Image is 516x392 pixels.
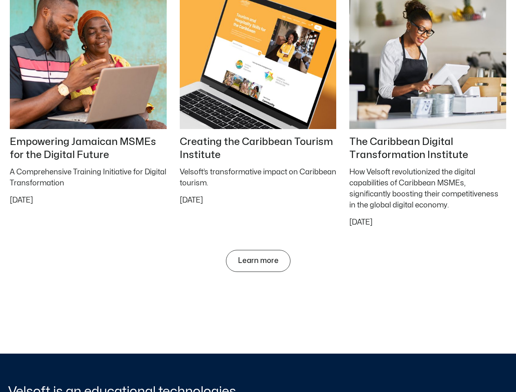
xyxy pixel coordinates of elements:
h2: Empowering Jamaican MSMEs for the Digital Future [10,136,167,162]
div: How Velsoft revolutionized the digital capabilities of Caribbean MSMEs, significantly boosting th... [349,167,506,211]
p: [DATE] [180,197,337,204]
p: [DATE] [349,219,506,226]
h2: The Caribbean Digital Transformation Institute [349,136,506,162]
h2: Creating the Caribbean Tourism Institute [180,136,337,162]
div: A Comprehensive Training Initiative for Digital Transformation [10,167,167,189]
div: Velsoft’s transformative impact on Caribbean tourism. [180,167,337,189]
p: [DATE] [10,197,167,204]
span: Learn more [238,257,279,265]
a: Learn more [226,250,290,272]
